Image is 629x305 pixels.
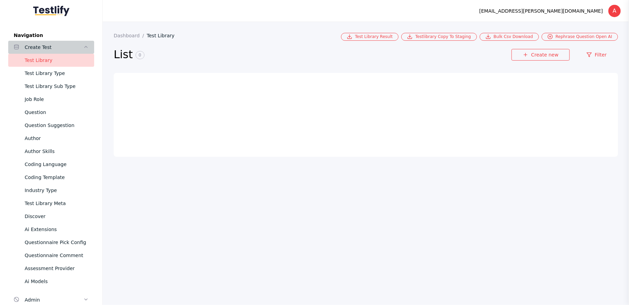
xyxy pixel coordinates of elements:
div: Question [25,108,89,116]
a: Discover [8,210,94,223]
a: Question [8,106,94,119]
a: Test Library Meta [8,197,94,210]
a: Test Library [147,33,180,38]
a: Author [8,132,94,145]
img: Testlify - Backoffice [33,5,70,16]
div: Coding Language [25,160,89,168]
a: Test Library Sub Type [8,80,94,93]
div: Test Library Sub Type [25,82,89,90]
a: Industry Type [8,184,94,197]
div: Coding Template [25,173,89,181]
a: Author Skills [8,145,94,158]
a: Ai Models [8,275,94,288]
a: Questionnaire Pick Config [8,236,94,249]
div: Author [25,134,89,142]
a: Question Suggestion [8,119,94,132]
div: Job Role [25,95,89,103]
span: 0 [136,51,144,59]
a: Questionnaire Comment [8,249,94,262]
div: Ai Extensions [25,225,89,233]
a: Test Library [8,54,94,67]
div: [EMAIL_ADDRESS][PERSON_NAME][DOMAIN_NAME] [479,7,603,15]
div: Test Library Meta [25,199,89,207]
a: Ai Extensions [8,223,94,236]
a: Create new [512,49,570,61]
div: Create Test [25,43,83,51]
div: Test Library Type [25,69,89,77]
div: Questionnaire Pick Config [25,238,89,246]
a: Dashboard [114,33,147,38]
div: Industry Type [25,186,89,194]
h2: List [114,48,512,62]
a: Coding Template [8,171,94,184]
a: Assessment Provider [8,262,94,275]
a: Rephrase Question Open AI [542,33,618,41]
a: Bulk Csv Download [480,33,539,41]
div: Test Library [25,56,89,64]
a: Test Library Result [341,33,399,41]
a: Job Role [8,93,94,106]
div: A [608,5,621,17]
div: Ai Models [25,277,89,285]
label: Navigation [8,33,94,38]
div: Author Skills [25,147,89,155]
div: Question Suggestion [25,121,89,129]
a: Testlibrary Copy To Staging [401,33,477,41]
div: Questionnaire Comment [25,251,89,259]
a: Coding Language [8,158,94,171]
div: Discover [25,212,89,220]
a: Filter [575,49,618,61]
a: Test Library Type [8,67,94,80]
div: Assessment Provider [25,264,89,272]
div: Admin [25,296,83,304]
